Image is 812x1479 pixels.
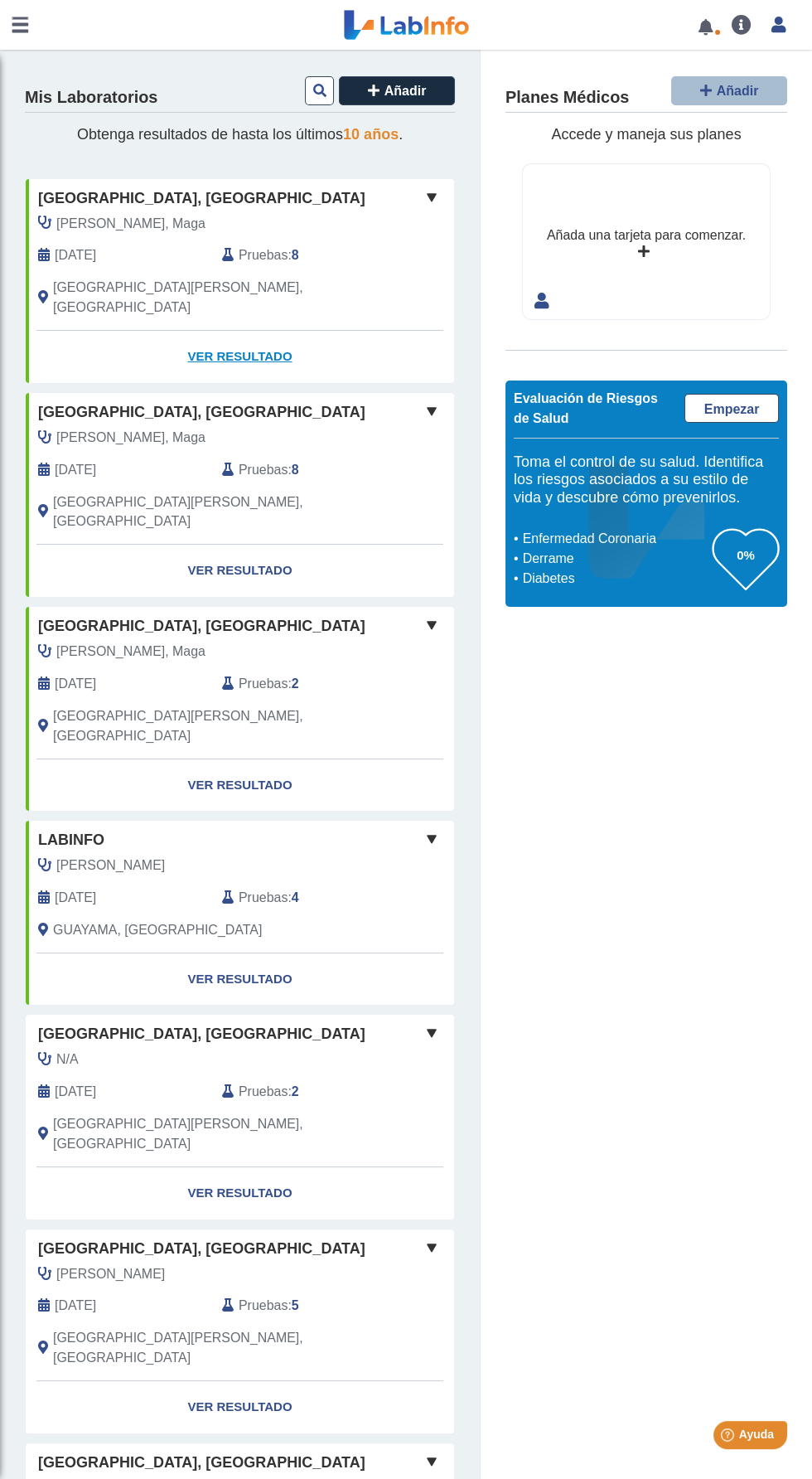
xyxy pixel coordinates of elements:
[77,126,403,143] span: Obtenga resultados de hasta los últimos .
[55,888,96,908] span: 2020-07-21
[551,126,741,143] span: Accede y maneja sus planes
[26,953,454,1006] a: Ver Resultado
[210,245,394,265] div: :
[25,88,157,108] h4: Mis Laboratorios
[292,248,299,262] b: 8
[26,1167,454,1220] a: Ver Resultado
[56,428,205,448] span: Martinez Vazquez, Maga
[518,529,713,549] li: Enfermedad Coronaria
[239,1296,288,1316] span: Pruebas
[665,1414,794,1461] iframe: Help widget launcher
[53,1114,381,1154] span: San Juan, PR
[239,1082,288,1102] span: Pruebas
[55,1296,96,1316] span: 2025-07-18
[53,492,381,532] span: San Juan, PR
[384,84,427,98] span: Añadir
[26,1381,454,1433] a: Ver Resultado
[704,402,760,416] span: Empezar
[514,391,658,425] span: Evaluación de Riesgos de Salud
[56,1050,79,1069] span: N/A
[26,331,454,383] a: Ver Resultado
[292,890,299,904] b: 4
[55,674,96,694] span: 2022-11-29
[518,569,713,589] li: Diabetes
[38,1023,365,1045] span: [GEOGRAPHIC_DATA], [GEOGRAPHIC_DATA]
[339,76,455,105] button: Añadir
[56,214,205,234] span: Martinez Vazquez, Maga
[26,545,454,597] a: Ver Resultado
[53,920,262,940] span: GUAYAMA, PR
[210,1296,394,1316] div: :
[684,394,779,423] a: Empezar
[239,888,288,908] span: Pruebas
[239,245,288,265] span: Pruebas
[518,549,713,569] li: Derrame
[210,1082,394,1102] div: :
[671,76,787,105] button: Añadir
[505,88,629,108] h4: Planes Médicos
[38,401,365,424] span: [GEOGRAPHIC_DATA], [GEOGRAPHIC_DATA]
[292,463,299,477] b: 8
[55,1082,96,1102] span: 2025-08-14
[55,460,96,480] span: 2023-03-03
[26,759,454,812] a: Ver Resultado
[56,1264,165,1284] span: Arce Ayala, Yanira
[514,453,779,507] h5: Toma el control de su salud. Identifica los riesgos asociados a su estilo de vida y descubre cómo...
[239,674,288,694] span: Pruebas
[713,545,779,565] h3: 0%
[210,674,394,694] div: :
[292,1084,299,1098] b: 2
[55,245,96,265] span: 2025-09-13
[292,1298,299,1312] b: 5
[56,856,165,875] span: Vizcarrondo Acosta, Nilsa
[53,1328,381,1368] span: San Juan, PR
[53,278,381,318] span: San Juan, PR
[343,126,399,143] span: 10 años
[717,84,759,98] span: Añadir
[38,187,365,210] span: [GEOGRAPHIC_DATA], [GEOGRAPHIC_DATA]
[210,460,394,480] div: :
[38,829,104,851] span: labinfo
[210,888,394,908] div: :
[547,225,746,245] div: Añada una tarjeta para comenzar.
[38,615,365,638] span: [GEOGRAPHIC_DATA], [GEOGRAPHIC_DATA]
[53,706,381,746] span: San Juan, PR
[56,642,205,662] span: Martinez Vazquez, Maga
[38,1452,365,1474] span: [GEOGRAPHIC_DATA], [GEOGRAPHIC_DATA]
[292,676,299,691] b: 2
[38,1238,365,1260] span: [GEOGRAPHIC_DATA], [GEOGRAPHIC_DATA]
[239,460,288,480] span: Pruebas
